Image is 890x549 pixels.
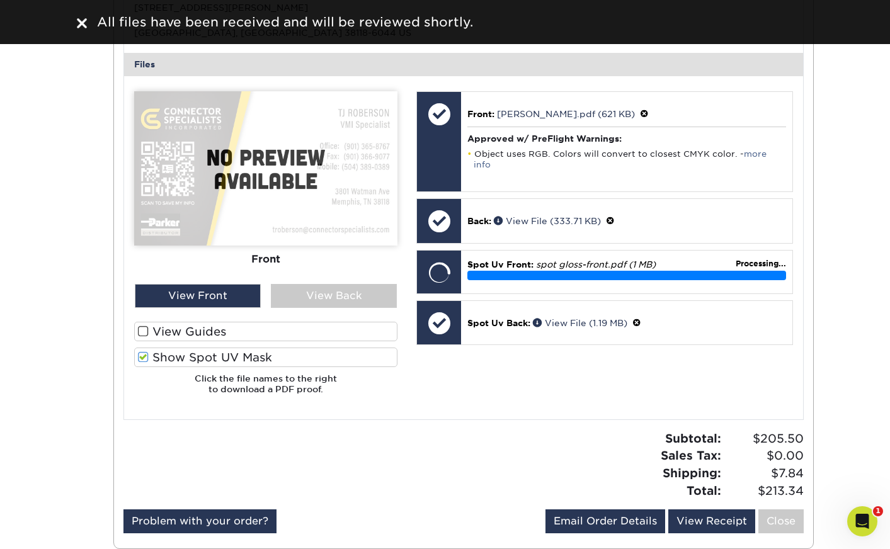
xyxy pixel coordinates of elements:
span: $7.84 [725,465,804,482]
a: [PERSON_NAME].pdf (621 KB) [497,109,635,119]
h6: Click the file names to the right to download a PDF proof. [134,373,397,404]
span: Front: [467,109,494,119]
span: All files have been received and will be reviewed shortly. [97,14,473,30]
div: View Back [271,284,397,308]
img: close [77,18,87,28]
a: Email Order Details [545,509,665,533]
label: View Guides [134,322,397,341]
span: 1 [873,506,883,516]
a: View File (1.19 MB) [533,318,627,328]
strong: Total: [687,484,721,497]
label: Show Spot UV Mask [134,348,397,367]
strong: Sales Tax: [661,448,721,462]
span: Back: [467,216,491,226]
a: more info [474,149,767,169]
span: $205.50 [725,430,804,448]
div: Files [124,53,803,76]
h4: Approved w/ PreFlight Warnings: [467,133,785,144]
a: Close [758,509,804,533]
iframe: Intercom live chat [847,506,877,536]
strong: Shipping: [663,466,721,480]
span: Spot Uv Back: [467,318,530,328]
a: View Receipt [668,509,755,533]
a: View File (333.71 KB) [494,216,601,226]
span: Spot Uv Front: [467,259,533,269]
li: Object uses RGB. Colors will convert to closest CMYK color. - [467,149,785,170]
div: Front [134,245,397,273]
strong: Subtotal: [665,431,721,445]
em: spot gloss-front.pdf (1 MB) [536,259,656,269]
span: $213.34 [725,482,804,500]
a: Problem with your order? [123,509,277,533]
span: $0.00 [725,447,804,465]
div: View Front [135,284,261,308]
